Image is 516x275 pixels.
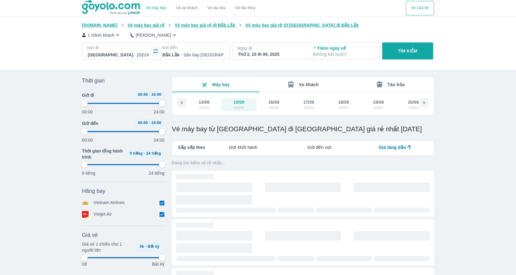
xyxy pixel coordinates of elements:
span: 00:00 [138,121,148,125]
p: ( Không bắt buộc ) [313,51,374,57]
h1: Vé máy bay từ [GEOGRAPHIC_DATA] đi [GEOGRAPHIC_DATA] giá rẻ nhất [DATE] [172,125,434,133]
span: Giá tăng dần [379,144,406,150]
span: - [144,151,145,156]
span: Vé máy bay giá rẻ [127,23,165,28]
span: Vé máy bay giá rẻ đi Đắk Lắk [175,23,236,28]
span: - [149,92,150,97]
span: 00:00 [138,92,148,97]
div: 20/09 [408,99,419,105]
p: Bất kỳ [152,261,165,267]
span: Hãng bay [82,187,105,195]
div: 18/09 [338,99,349,105]
div: Thứ 2, 15 th 09, 2025 [238,51,299,57]
span: Sắp xếp theo [178,144,205,150]
span: Thời gian [82,77,105,84]
span: Giá vé [82,231,98,239]
button: [PERSON_NAME] [131,32,178,38]
p: Vietjet Air [93,211,112,218]
a: Vé xe khách [176,6,198,10]
span: Giờ đến [82,120,98,126]
span: Xe khách [299,82,318,87]
span: 0 tiếng [130,151,143,156]
span: Thời gian tổng hành trình [82,148,124,160]
button: 1 Hành khách [82,32,121,38]
span: Vé máy bay giá rẻ từ [GEOGRAPHIC_DATA] đi Đắk Lắk [246,23,359,28]
p: Ngày đi [237,45,300,51]
a: Vé tàu lửa [202,1,230,15]
p: Thêm ngày về [313,45,374,57]
span: - [149,121,150,125]
div: lab API tabs example [205,141,434,154]
div: 17/09 [303,99,314,105]
p: 1 Hành khách [88,32,114,38]
span: 0k [140,244,144,249]
button: Vé của tôi [406,1,434,15]
button: Vé tàu thủy [230,1,260,15]
p: 00:00 [82,109,93,115]
p: Nơi đi [87,45,150,51]
div: 19/09 [373,99,384,105]
span: Giờ khởi hành [229,144,257,150]
p: Giá vé 1 chiều cho 1 người lớn [82,241,132,253]
span: - [145,244,147,249]
span: 24:00 [151,92,161,97]
p: TÌM KIẾM [398,48,417,54]
nav: breadcrumb [82,22,434,28]
span: Tàu hỏa [388,82,405,87]
span: Giờ đến nơi [307,144,331,150]
div: scrollable day and price [187,98,419,111]
span: Giờ đi [82,92,94,98]
div: 16/09 [268,99,279,105]
p: 24:00 [154,109,165,115]
p: 0 tiếng [82,170,95,176]
p: Nơi đến [162,45,224,51]
p: [PERSON_NAME] [136,32,171,38]
span: 24 tiếng [146,151,161,156]
span: Máy bay [212,82,230,87]
p: Đang tìm kiếm vé rẻ nhất... [172,160,434,166]
p: 24:00 [154,137,165,143]
p: 0đ [82,261,87,267]
p: Vietnam Airlines [93,200,125,206]
span: [DOMAIN_NAME] [82,23,117,28]
button: TÌM KIẾM [382,42,433,59]
p: 00:00 [82,137,93,143]
span: Bất kỳ [148,244,160,249]
div: 15/09 [233,99,244,105]
div: 14/09 [199,99,210,105]
span: 24:00 [151,121,161,125]
a: Vé máy bay [146,6,166,10]
p: 24 tiếng [149,170,165,176]
div: choose transportation mode [141,1,260,15]
div: choose transportation mode [406,1,434,15]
